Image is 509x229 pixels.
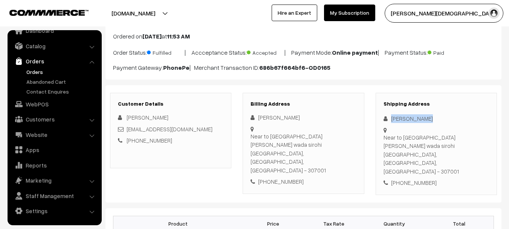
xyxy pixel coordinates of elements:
h3: Customer Details [118,101,223,107]
b: 686b67f664bf6-OD0165 [259,64,330,71]
a: Orders [24,68,99,76]
a: Apps [9,143,99,157]
a: Marketing [9,174,99,187]
a: Website [9,128,99,141]
a: [PHONE_NUMBER] [127,137,172,144]
a: COMMMERCE [9,8,75,17]
div: [PHONE_NUMBER] [251,177,356,186]
b: Online payment [332,49,378,56]
h3: Shipping Address [384,101,489,107]
span: Fulfilled [147,47,185,57]
div: Near to [GEOGRAPHIC_DATA] [PERSON_NAME] wada sirohi [GEOGRAPHIC_DATA], [GEOGRAPHIC_DATA], [GEOGRA... [384,133,489,176]
p: Order Status: | Accceptance Status: | Payment Mode: | Payment Status: [113,47,494,57]
b: [DATE] [142,32,162,40]
a: My Subscription [324,5,375,21]
a: Hire an Expert [272,5,317,21]
span: Accepted [247,47,284,57]
h3: Billing Address [251,101,356,107]
a: WebPOS [9,97,99,111]
span: Paid [428,47,465,57]
button: [DOMAIN_NAME] [85,4,182,23]
p: Ordered on at [113,32,494,41]
a: Contact Enquires [24,88,99,95]
span: [PERSON_NAME] [127,114,168,121]
div: [PERSON_NAME] [251,113,356,122]
a: Dashboard [9,24,99,37]
a: [EMAIL_ADDRESS][DOMAIN_NAME] [127,126,212,132]
a: Abandoned Cart [24,78,99,86]
button: [PERSON_NAME][DEMOGRAPHIC_DATA] [385,4,503,23]
img: COMMMERCE [9,10,89,15]
b: PhonePe [163,64,190,71]
a: Staff Management [9,189,99,203]
b: 11:53 AM [167,32,190,40]
a: Reports [9,158,99,172]
p: Payment Gateway: | Merchant Transaction ID: [113,63,494,72]
a: Catalog [9,39,99,53]
div: Near to [GEOGRAPHIC_DATA] [PERSON_NAME] wada sirohi [GEOGRAPHIC_DATA], [GEOGRAPHIC_DATA], [GEOGRA... [251,132,356,175]
div: [PHONE_NUMBER] [384,178,489,187]
a: Settings [9,204,99,218]
a: Orders [9,54,99,68]
div: [PERSON_NAME] [384,114,489,123]
img: user [488,8,500,19]
a: Customers [9,112,99,126]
